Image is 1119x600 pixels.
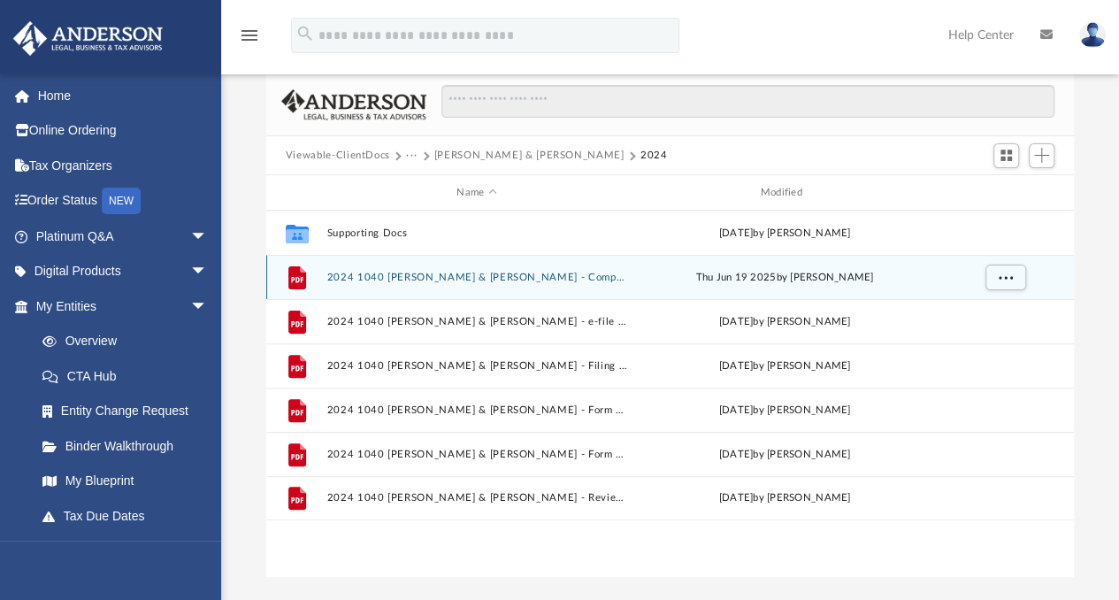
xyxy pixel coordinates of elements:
[634,226,934,242] div: [DATE] by [PERSON_NAME]
[25,464,226,499] a: My Blueprint
[640,148,668,164] button: 2024
[190,288,226,325] span: arrow_drop_down
[295,24,315,43] i: search
[634,270,934,286] div: Thu Jun 19 2025 by [PERSON_NAME]
[102,188,141,214] div: NEW
[326,493,626,504] button: 2024 1040 [PERSON_NAME] & [PERSON_NAME] - Review Copy.pdf
[274,185,318,201] div: id
[12,148,234,183] a: Tax Organizers
[12,113,234,149] a: Online Ordering
[239,34,260,46] a: menu
[286,148,390,164] button: Viewable-ClientDocs
[12,254,234,289] a: Digital Productsarrow_drop_down
[326,360,626,372] button: 2024 1040 [PERSON_NAME] & [PERSON_NAME] - Filing Instructions.pdf
[326,404,626,416] button: 2024 1040 [PERSON_NAME] & [PERSON_NAME] - Form 1040-ES Estimated Tax Voucher.pdf
[326,449,626,460] button: 2024 1040 [PERSON_NAME] & [PERSON_NAME] - Form 114 Report of Foreign Bank and Financial Accounts.pdf
[190,254,226,290] span: arrow_drop_down
[942,185,1066,201] div: id
[12,219,234,254] a: Platinum Q&Aarrow_drop_down
[266,211,1074,578] div: grid
[406,148,418,164] button: ···
[190,534,226,570] span: arrow_drop_down
[326,272,626,283] button: 2024 1040 [PERSON_NAME] & [PERSON_NAME] - Completed Copy.pdf
[434,148,625,164] button: [PERSON_NAME] & [PERSON_NAME]
[634,490,934,506] div: [DATE] by [PERSON_NAME]
[326,227,626,239] button: Supporting Docs
[12,288,234,324] a: My Entitiesarrow_drop_down
[8,21,168,56] img: Anderson Advisors Platinum Portal
[985,265,1025,291] button: More options
[634,185,935,201] div: Modified
[1029,143,1055,168] button: Add
[634,447,934,463] div: [DATE] by [PERSON_NAME]
[25,324,234,359] a: Overview
[326,316,626,327] button: 2024 1040 [PERSON_NAME] & [PERSON_NAME] - e-file authorization - please sign.pdf
[25,358,234,394] a: CTA Hub
[634,314,934,330] div: [DATE] by [PERSON_NAME]
[239,25,260,46] i: menu
[12,78,234,113] a: Home
[993,143,1020,168] button: Switch to Grid View
[25,428,234,464] a: Binder Walkthrough
[441,85,1054,119] input: Search files and folders
[12,183,234,219] a: Order StatusNEW
[12,534,226,569] a: My Anderson Teamarrow_drop_down
[634,358,934,374] div: [DATE] by [PERSON_NAME]
[1079,22,1106,48] img: User Pic
[25,394,234,429] a: Entity Change Request
[634,403,934,419] div: [DATE] by [PERSON_NAME]
[326,185,626,201] div: Name
[25,498,234,534] a: Tax Due Dates
[190,219,226,255] span: arrow_drop_down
